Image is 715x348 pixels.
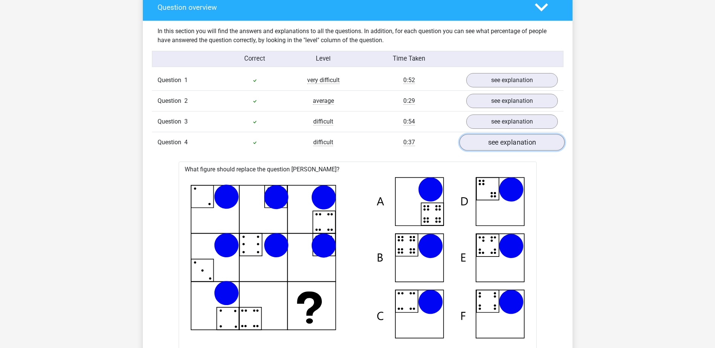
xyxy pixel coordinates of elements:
div: In this section you will find the answers and explanations to all the questions. In addition, for... [152,27,563,45]
span: 1 [184,76,188,84]
a: see explanation [466,94,558,108]
a: see explanation [466,73,558,87]
span: Question [158,138,184,147]
div: Correct [220,54,289,64]
span: 0:54 [403,118,415,125]
span: 2 [184,97,188,104]
span: 3 [184,118,188,125]
span: Question [158,76,184,85]
span: 4 [184,139,188,146]
span: 0:37 [403,139,415,146]
a: see explanation [459,134,564,151]
span: Question [158,96,184,105]
span: average [313,97,334,105]
span: 0:52 [403,76,415,84]
div: Time Taken [357,54,460,64]
span: difficult [313,139,333,146]
span: 0:29 [403,97,415,105]
div: Level [289,54,358,64]
span: Question [158,117,184,126]
h4: Question overview [158,3,524,12]
span: very difficult [307,76,340,84]
a: see explanation [466,114,558,129]
span: difficult [313,118,333,125]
